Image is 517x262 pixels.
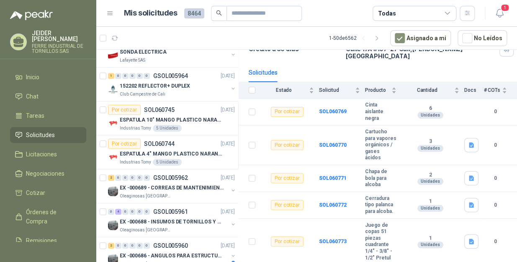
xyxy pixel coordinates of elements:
[108,220,118,230] img: Company Logo
[144,73,150,79] div: 0
[108,84,118,94] img: Company Logo
[484,201,507,209] b: 0
[365,222,396,262] b: Juego de copas 51 piezas cuadrante 1/4" - 3/8" - 1/2" Pretul
[365,129,396,161] b: Cartucho para vapores orgánicos / gases ácidos
[10,88,86,104] a: Chat
[26,150,57,159] span: Licitaciones
[319,175,347,181] b: SOL060771
[271,140,304,150] div: Por cotizar
[153,243,188,249] p: GSOL005960
[329,31,383,45] div: 1 - 50 de 6562
[120,125,151,132] p: Industrias Tomy
[115,243,121,249] div: 0
[401,172,459,179] b: 2
[108,73,114,79] div: 1
[32,44,86,54] p: FERRE INDUSTRIAL DE TORNILLOS SAS
[136,209,143,215] div: 0
[108,173,237,200] a: 2 0 0 0 0 0 GSOL005962[DATE] Company LogoEX -000689 - CORREAS DE MANTENIMIENTOOleaginosas [GEOGRA...
[108,105,141,115] div: Por cotizar
[144,107,175,113] p: SOL060745
[319,82,365,99] th: Solicitud
[10,204,86,229] a: Órdenes de Compra
[120,159,151,166] p: Industrias Tomy
[10,185,86,201] a: Cotizar
[221,208,235,216] p: [DATE]
[120,150,224,158] p: ESPATULA 4" MANGO PLASTICO NARANJA MARCA TRUPPER
[10,108,86,124] a: Tareas
[26,73,39,82] span: Inicio
[500,4,509,12] span: 1
[136,73,143,79] div: 0
[401,235,459,242] b: 1
[108,175,114,181] div: 2
[129,175,136,181] div: 0
[108,118,118,128] img: Company Logo
[484,82,517,99] th: # COTs
[260,87,307,93] span: Estado
[153,125,182,132] div: 5 Unidades
[319,109,347,114] a: SOL060769
[484,87,500,93] span: # COTs
[120,48,167,56] p: SONDA ELECTRICA
[271,173,304,183] div: Por cotizar
[365,82,401,99] th: Producto
[221,174,235,182] p: [DATE]
[484,108,507,116] b: 0
[144,141,175,147] p: SOL060744
[26,208,78,226] span: Órdenes de Compra
[124,7,177,19] h1: Mis solicitudes
[10,146,86,162] a: Licitaciones
[221,242,235,250] p: [DATE]
[184,8,204,18] span: 8464
[10,233,86,249] a: Remisiones
[484,238,507,246] b: 0
[108,152,118,162] img: Company Logo
[319,202,347,208] a: SOL060772
[26,188,45,197] span: Cotizar
[120,82,190,90] p: 152202 REFLECTOR+ DUPLEX
[26,236,57,245] span: Remisiones
[10,69,86,85] a: Inicio
[153,73,188,79] p: GSOL005964
[120,116,224,124] p: ESPATULA 10" MANGO PLASTICO NARANJA MARCA TRUPPER
[26,130,55,140] span: Solicitudes
[129,209,136,215] div: 0
[26,92,39,101] span: Chat
[108,186,118,196] img: Company Logo
[464,82,484,99] th: Docs
[417,241,443,248] div: Unidades
[401,138,459,145] b: 3
[401,198,459,205] b: 1
[122,73,129,79] div: 0
[136,243,143,249] div: 0
[484,174,507,182] b: 0
[319,239,347,244] a: SOL060773
[129,243,136,249] div: 0
[249,68,278,77] div: Solicitudes
[108,71,237,98] a: 1 0 0 0 0 0 GSOL005964[DATE] Company Logo152202 REFLECTOR+ DUPLEXClub Campestre de Cali
[221,72,235,80] p: [DATE]
[401,105,459,112] b: 6
[26,111,44,120] span: Tareas
[120,57,145,64] p: Lafayette SAS
[122,209,129,215] div: 0
[120,218,224,226] p: EX -000688 - INSUMOS DE TORNILLOS Y TUERCAS
[378,9,396,18] div: Todas
[319,87,353,93] span: Solicitud
[96,135,238,169] a: Por cotizarSOL060744[DATE] Company LogoESPATULA 4" MANGO PLASTICO NARANJA MARCA TRUPPERIndustrias...
[136,175,143,181] div: 0
[153,175,188,181] p: GSOL005962
[108,243,114,249] div: 2
[492,6,507,21] button: 1
[417,205,443,212] div: Unidades
[122,175,129,181] div: 0
[401,82,464,99] th: Cantidad
[216,10,222,16] span: search
[120,91,165,98] p: Club Campestre de Cali
[319,142,347,148] b: SOL060770
[108,37,237,64] a: 2 0 0 0 0 0 GSOL005965[DATE] Company LogoSONDA ELECTRICALafayette SAS
[96,101,238,135] a: Por cotizarSOL060745[DATE] Company LogoESPATULA 10" MANGO PLASTICO NARANJA MARCA TRUPPERIndustria...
